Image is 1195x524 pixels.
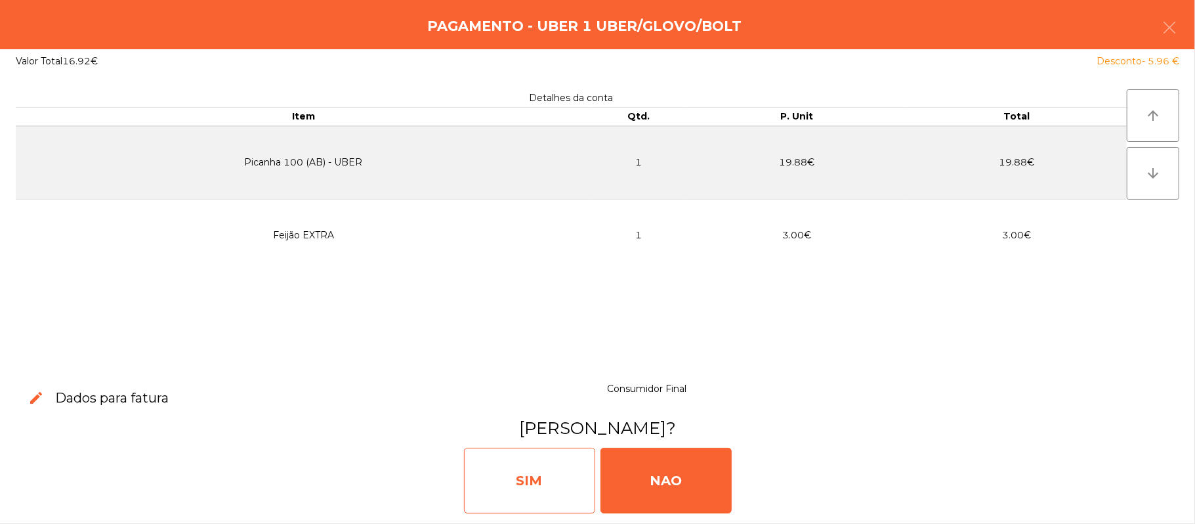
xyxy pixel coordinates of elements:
span: Valor Total [16,55,62,67]
button: arrow_downward [1127,147,1179,200]
td: 1 [591,126,687,200]
td: 3.00€ [907,199,1127,271]
button: edit [18,380,55,417]
td: 19.88€ [687,126,907,200]
td: Picanha 100 (AB) - UBER [16,126,591,200]
span: - 5.96 € [1142,55,1179,67]
i: arrow_upward [1145,108,1161,123]
span: Consumidor Final [608,383,687,395]
td: Feijão EXTRA [16,199,591,271]
i: arrow_downward [1145,165,1161,181]
div: Desconto [1097,55,1179,68]
div: SIM [464,448,595,513]
th: Total [907,108,1127,126]
td: 3.00€ [687,199,907,271]
button: arrow_upward [1127,89,1179,142]
span: edit [28,390,44,406]
th: Item [16,108,591,126]
h3: [PERSON_NAME]? [15,416,1180,440]
span: Detalhes da conta [530,92,614,104]
span: 16.92€ [62,55,98,67]
td: 1 [591,199,687,271]
h4: Pagamento - UBER 1 UBER/GLOVO/BOLT [427,16,742,36]
th: P. Unit [687,108,907,126]
td: 19.88€ [907,126,1127,200]
th: Qtd. [591,108,687,126]
div: NAO [600,448,732,513]
h3: Dados para fatura [55,389,169,407]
